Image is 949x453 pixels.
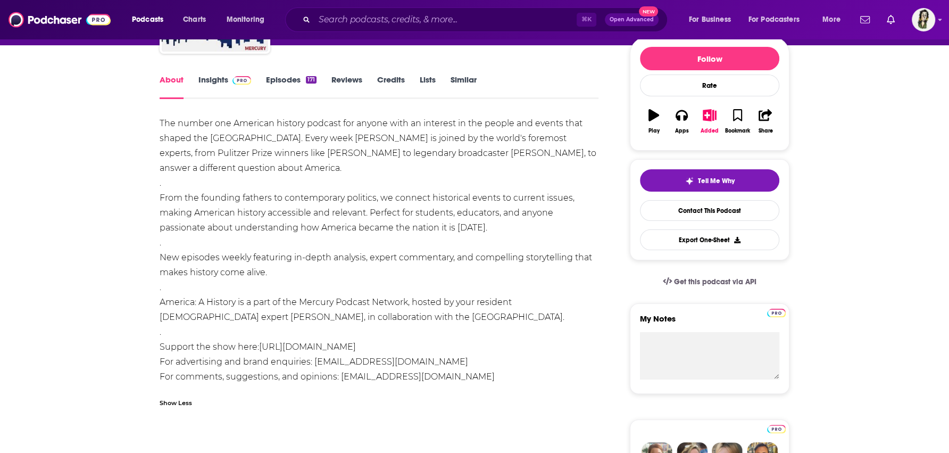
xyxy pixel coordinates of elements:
a: Pro website [767,307,786,317]
button: Follow [640,47,779,70]
a: [URL][DOMAIN_NAME] [259,342,356,352]
div: Rate [640,75,779,96]
img: Podchaser Pro [767,425,786,433]
span: For Business [689,12,731,27]
div: Search podcasts, credits, & more... [295,7,678,32]
div: Share [758,128,772,134]
input: Search podcasts, credits, & more... [314,11,577,28]
a: Credits [377,75,405,99]
button: Apps [668,102,695,141]
a: Get this podcast via API [654,269,765,295]
button: Open AdvancedNew [605,13,659,26]
a: Charts [176,11,212,28]
div: 171 [306,76,317,84]
div: Apps [675,128,689,134]
button: open menu [124,11,177,28]
span: ⌘ K [577,13,596,27]
div: Added [701,128,719,134]
a: Lists [420,75,436,99]
button: open menu [681,11,744,28]
button: open menu [815,11,854,28]
a: Show notifications dropdown [856,11,874,29]
span: For Podcasters [748,12,800,27]
div: The number one American history podcast for anyone with an interest in the people and events that... [160,116,598,384]
div: Bookmark [725,128,750,134]
img: Podchaser - Follow, Share and Rate Podcasts [9,10,111,30]
a: InsightsPodchaser Pro [198,75,251,99]
a: Show notifications dropdown [883,11,899,29]
button: tell me why sparkleTell Me Why [640,169,779,192]
button: open menu [742,11,815,28]
span: More [822,12,840,27]
span: Monitoring [227,12,264,27]
a: Contact This Podcast [640,200,779,221]
a: Reviews [331,75,362,99]
div: Play [648,128,660,134]
button: Bookmark [723,102,751,141]
span: Get this podcast via API [674,277,756,286]
a: About [160,75,184,99]
img: Podchaser Pro [767,309,786,317]
button: open menu [219,11,278,28]
span: New [639,6,658,17]
span: Logged in as poppyhat [912,8,935,31]
img: User Profile [912,8,935,31]
span: Podcasts [132,12,163,27]
button: Play [640,102,668,141]
a: Similar [451,75,477,99]
label: My Notes [640,314,779,332]
span: Charts [183,12,206,27]
span: Tell Me Why [698,177,735,185]
button: Export One-Sheet [640,229,779,250]
span: Open Advanced [610,17,654,22]
button: Added [696,102,723,141]
img: tell me why sparkle [685,177,694,185]
button: Show profile menu [912,8,935,31]
img: Podchaser Pro [232,76,251,85]
a: Pro website [767,423,786,433]
a: Episodes171 [266,75,317,99]
button: Share [752,102,779,141]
